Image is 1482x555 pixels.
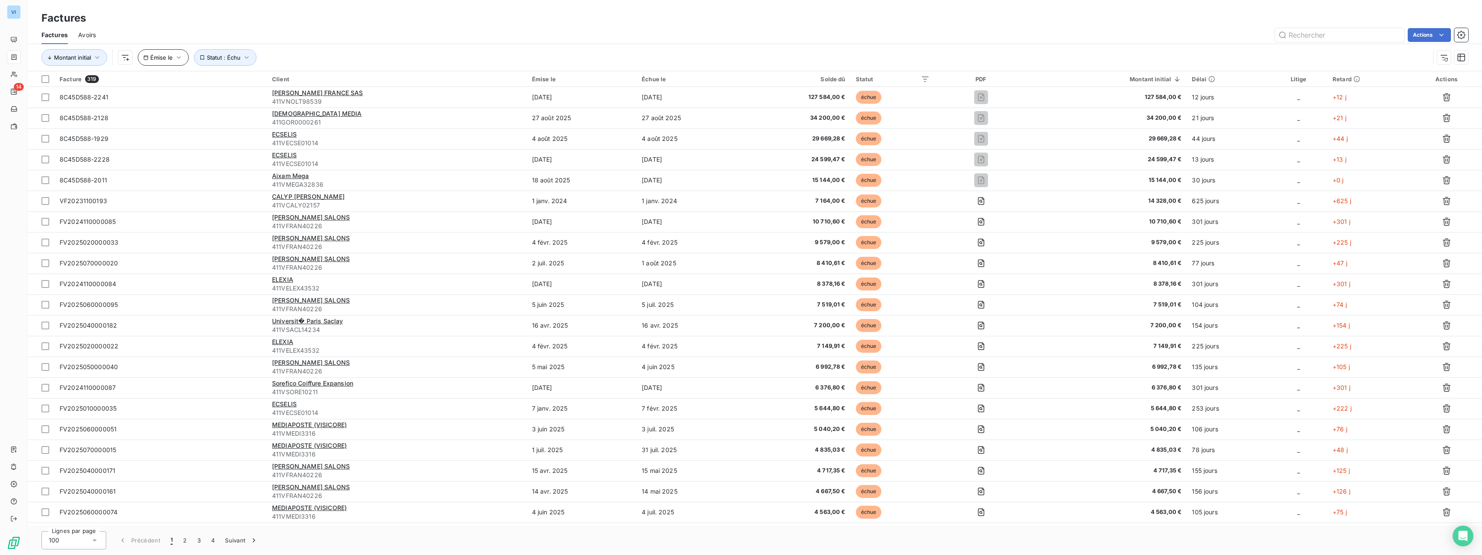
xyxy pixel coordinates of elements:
span: VF20231100193 [60,197,107,204]
span: +12 j [1333,93,1346,101]
span: échue [856,277,882,290]
img: Logo LeanPay [7,536,21,550]
span: FV2025060000095 [60,301,118,308]
span: _ [1297,363,1300,370]
span: Factures [41,31,68,39]
span: 411VFRAN40226 [272,367,522,376]
span: 14 328,00 € [1032,197,1182,205]
button: Précédent [113,531,165,549]
span: 6 376,80 € [751,383,845,392]
span: échue [856,257,882,270]
span: échue [856,319,882,332]
button: 3 [192,531,206,549]
span: 411VFRAN40226 [272,471,522,479]
div: Montant initial [1032,76,1182,83]
span: [PERSON_NAME] SALONS [272,297,350,304]
div: Open Intercom Messenger [1453,526,1473,546]
span: [PERSON_NAME] SALONS [272,255,350,262]
span: MEDIAPOSTE (VISICORE) [272,525,347,532]
span: _ [1297,93,1300,101]
td: [DATE] [527,149,636,170]
span: [PERSON_NAME] SALONS [272,359,350,366]
span: +47 j [1333,259,1347,267]
td: 1 août 2025 [636,523,746,543]
td: 77 jours [1187,523,1270,543]
span: FV2025040000171 [60,467,115,474]
span: échue [856,174,882,187]
span: FV2025060000051 [60,425,117,433]
span: échue [856,443,882,456]
td: 4 août 2025 [636,128,746,149]
td: 104 jours [1187,294,1270,315]
td: 21 jours [1187,108,1270,128]
span: échue [856,485,882,498]
td: 44 jours [1187,128,1270,149]
span: _ [1297,280,1300,287]
span: 7 519,01 € [751,300,845,309]
span: ECSELIS [272,400,297,408]
span: _ [1297,342,1300,350]
span: 4 835,03 € [751,446,845,454]
span: 8 410,61 € [751,259,845,268]
td: 4 févr. 2025 [636,232,746,253]
span: _ [1297,488,1300,495]
span: ECSELIS [272,131,297,138]
span: 5 644,80 € [751,404,845,413]
span: 1 [171,536,173,545]
div: PDF [940,76,1022,83]
td: [DATE] [636,274,746,294]
span: 411VELEX43532 [272,346,522,355]
span: Montant initial [54,54,91,61]
td: 225 jours [1187,232,1270,253]
span: FV2025050000040 [60,363,118,370]
td: 156 jours [1187,481,1270,502]
span: échue [856,298,882,311]
span: 7 149,91 € [751,342,845,351]
span: 411VECSE01014 [272,139,522,147]
span: échue [856,506,882,519]
span: +105 j [1333,363,1350,370]
td: 15 mai 2025 [636,460,746,481]
td: 4 févr. 2025 [527,336,636,357]
span: ELEXIA [272,338,293,345]
td: 7 févr. 2025 [636,398,746,419]
td: 301 jours [1187,377,1270,398]
span: +301 j [1333,280,1350,287]
td: 18 août 2025 [527,170,636,191]
td: 77 jours [1187,253,1270,274]
span: Avoirs [78,31,96,39]
td: [DATE] [636,170,746,191]
span: 4 563,00 € [751,508,845,517]
span: FV2025020000022 [60,342,118,350]
span: 4 667,50 € [751,487,845,496]
span: 34 200,00 € [1032,114,1182,122]
button: Suivant [220,531,263,549]
span: échue [856,423,882,436]
span: 8C45D588-1929 [60,135,108,142]
td: 253 jours [1187,398,1270,419]
span: +126 j [1333,488,1350,495]
span: échue [856,112,882,124]
span: _ [1297,425,1300,433]
span: +625 j [1333,197,1351,204]
span: _ [1297,446,1300,453]
td: 105 jours [1187,502,1270,523]
span: 411VFRAN40226 [272,263,522,272]
td: 7 janv. 2025 [527,398,636,419]
div: Actions [1416,76,1477,83]
span: 5 644,80 € [1032,404,1182,413]
span: _ [1297,239,1300,246]
div: Émise le [532,76,631,83]
span: 8C45D588-2241 [60,93,108,101]
td: 1 juil. 2025 [527,440,636,460]
td: 4 juil. 2025 [636,502,746,523]
td: [DATE] [527,87,636,108]
td: 1 janv. 2024 [527,191,636,211]
span: échue [856,132,882,145]
span: 7 200,00 € [1032,321,1182,330]
span: échue [856,360,882,373]
span: +225 j [1333,342,1351,350]
span: FV2024110000084 [60,280,116,287]
span: échue [856,215,882,228]
td: 225 jours [1187,336,1270,357]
